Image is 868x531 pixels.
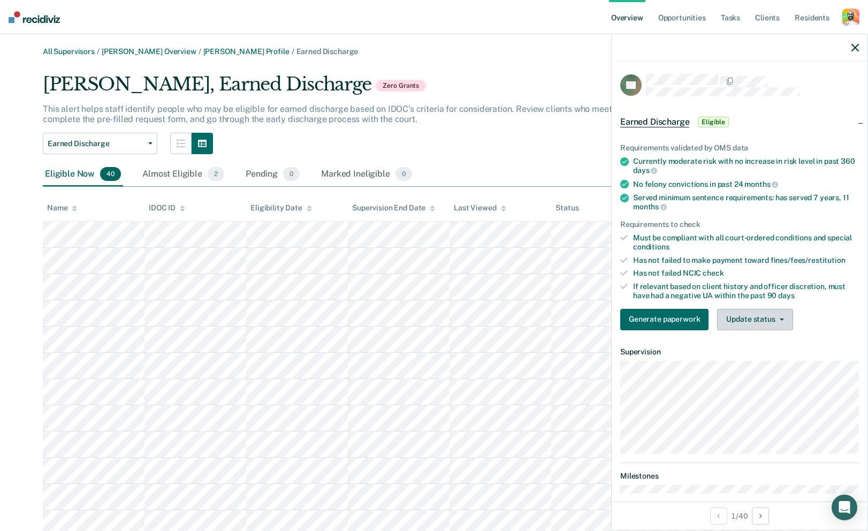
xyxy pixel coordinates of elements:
[48,139,144,148] span: Earned Discharge
[633,269,859,278] div: Has not failed NCIC
[633,179,859,189] div: No felony convictions in past 24
[95,47,102,56] span: /
[771,256,846,264] span: fines/fees/restitution
[149,203,185,213] div: IDOC ID
[9,11,60,23] img: Recidiviz
[47,203,77,213] div: Name
[744,180,778,188] span: months
[196,47,203,56] span: /
[633,256,859,265] div: Has not failed to make payment toward
[832,495,857,520] div: Open Intercom Messenger
[43,47,95,56] a: All Supervisors
[633,242,669,251] span: conditions
[778,291,794,300] span: days
[620,309,709,330] button: Generate paperwork
[620,309,713,330] a: Navigate to form link
[612,502,867,530] div: 1 / 40
[102,47,196,56] a: [PERSON_NAME] Overview
[620,347,859,356] dt: Supervision
[633,166,657,175] span: days
[319,163,414,186] div: Marked Ineligible
[620,472,859,481] dt: Milestones
[633,157,859,175] div: Currently moderate risk with no increase in risk level in past 360
[352,203,435,213] div: Supervision End Date
[140,163,226,186] div: Almost Eligible
[555,203,578,213] div: Status
[296,47,359,56] span: Earned Discharge
[243,163,302,186] div: Pending
[43,104,658,124] p: This alert helps staff identify people who may be eligible for earned discharge based on IDOC’s c...
[633,193,859,211] div: Served minimum sentence requirements: has served 7 years, 11
[250,203,312,213] div: Eligibility Date
[620,117,689,127] span: Earned Discharge
[454,203,506,213] div: Last Viewed
[43,163,123,186] div: Eligible Now
[395,167,412,181] span: 0
[290,47,296,56] span: /
[208,167,224,181] span: 2
[633,233,859,252] div: Must be compliant with all court-ordered conditions and special
[703,269,724,277] span: check
[710,507,727,525] button: Previous Opportunity
[717,309,793,330] button: Update status
[612,105,867,139] div: Earned DischargeEligible
[100,167,121,181] span: 40
[633,282,859,300] div: If relevant based on client history and officer discretion, must have had a negative UA within th...
[43,73,694,104] div: [PERSON_NAME], Earned Discharge
[203,47,290,56] a: [PERSON_NAME] Profile
[283,167,300,181] span: 0
[698,117,728,127] span: Eligible
[620,220,859,229] div: Requirements to check
[376,80,426,92] span: Zero Grants
[620,143,859,153] div: Requirements validated by OMS data
[633,202,667,211] span: months
[752,507,769,525] button: Next Opportunity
